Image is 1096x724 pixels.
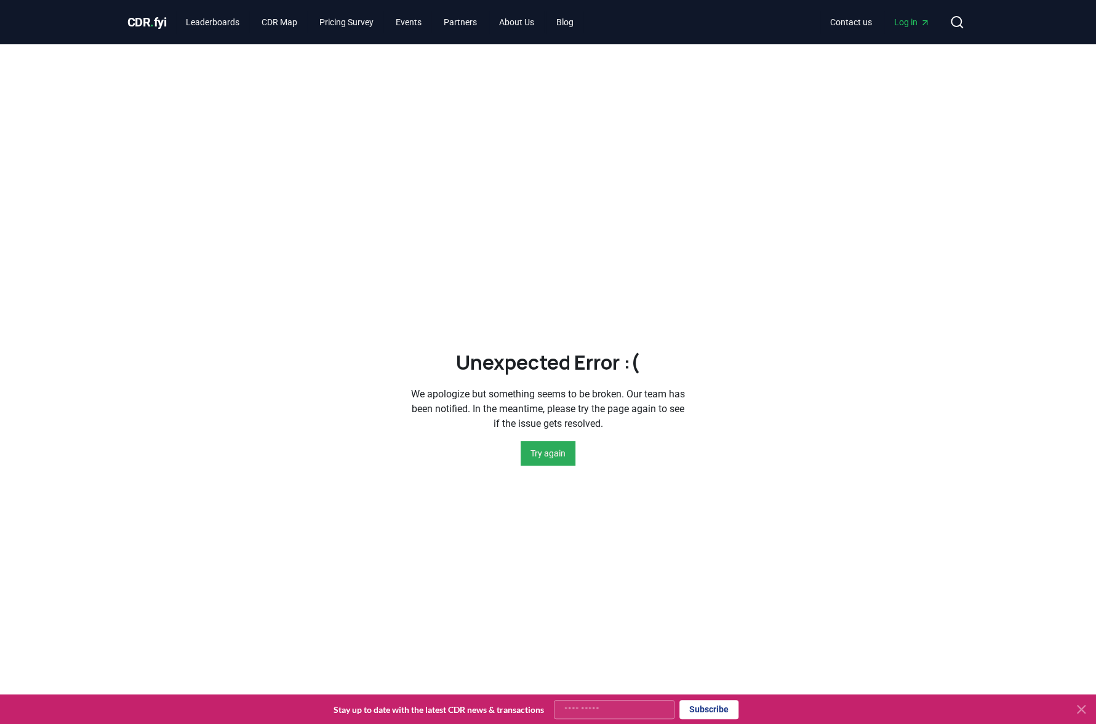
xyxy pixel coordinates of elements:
[386,11,431,33] a: Events
[884,11,940,33] a: Log in
[546,11,583,33] a: Blog
[252,11,307,33] a: CDR Map
[176,11,249,33] a: Leaderboards
[150,15,154,30] span: .
[894,16,930,28] span: Log in
[310,11,383,33] a: Pricing Survey
[176,11,583,33] nav: Main
[434,11,487,33] a: Partners
[127,15,167,30] span: CDR fyi
[820,11,882,33] a: Contact us
[456,348,640,377] h2: Unexpected Error :(
[820,11,940,33] nav: Main
[521,441,575,466] button: Try again
[127,14,167,31] a: CDR.fyi
[489,11,544,33] a: About Us
[410,387,686,431] p: We apologize but something seems to be broken. Our team has been notified. In the meantime, pleas...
